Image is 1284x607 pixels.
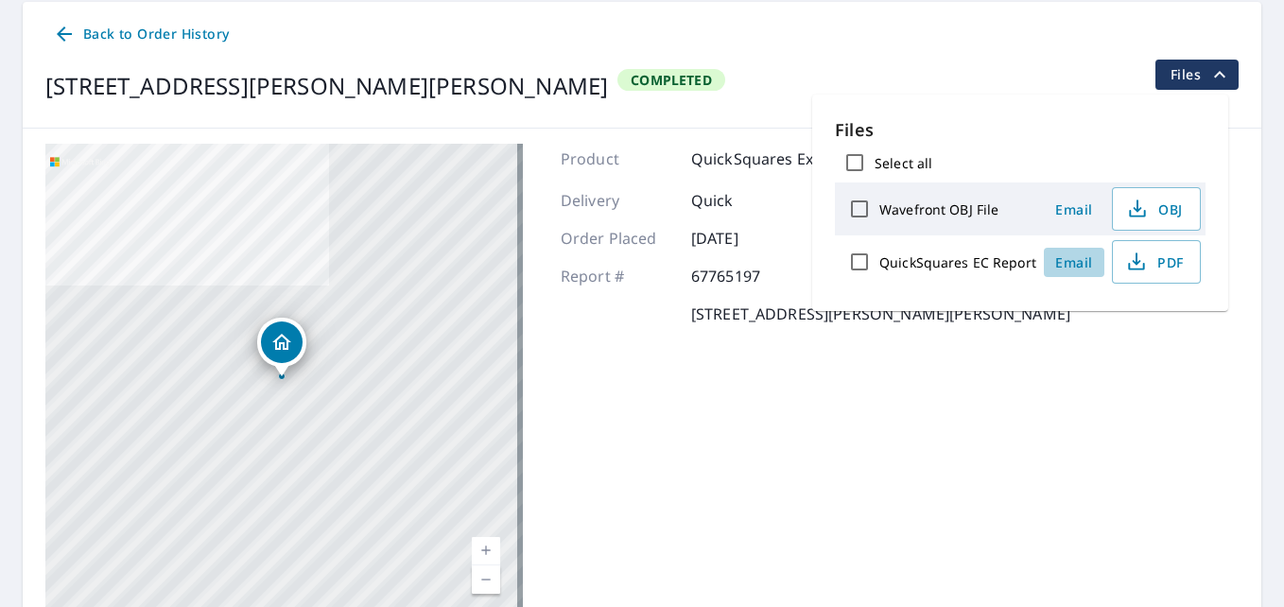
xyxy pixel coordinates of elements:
a: Back to Order History [45,17,236,52]
span: Completed [619,71,723,89]
p: Order Placed [561,227,674,250]
span: Email [1051,253,1097,271]
div: [STREET_ADDRESS][PERSON_NAME][PERSON_NAME] [45,69,608,103]
span: Files [1171,63,1231,86]
label: QuickSquares EC Report [879,253,1036,271]
span: PDF [1124,251,1185,273]
p: Files [835,117,1206,143]
button: filesDropdownBtn-67765197 [1154,60,1239,90]
span: Email [1051,200,1097,218]
button: Email [1044,248,1104,277]
p: Delivery [561,189,674,212]
p: Product [561,147,674,170]
a: Current Level 17, Zoom In [472,537,500,565]
label: Select all [875,154,932,172]
p: [DATE] [691,227,805,250]
p: 67765197 [691,265,805,287]
div: Dropped pin, building 1, Residential property, 1032 Anderson Quary Road Winnsboro, SC 29180 [257,318,306,376]
span: OBJ [1124,198,1185,220]
p: QuickSquares Extended Coverage [691,147,939,170]
button: Email [1044,195,1104,224]
button: PDF [1112,240,1201,284]
p: Report # [561,265,674,287]
label: Wavefront OBJ File [879,200,998,218]
p: Quick [691,189,805,212]
p: [STREET_ADDRESS][PERSON_NAME][PERSON_NAME] [691,303,1070,325]
span: Back to Order History [53,23,229,46]
a: Current Level 17, Zoom Out [472,565,500,594]
button: OBJ [1112,187,1201,231]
